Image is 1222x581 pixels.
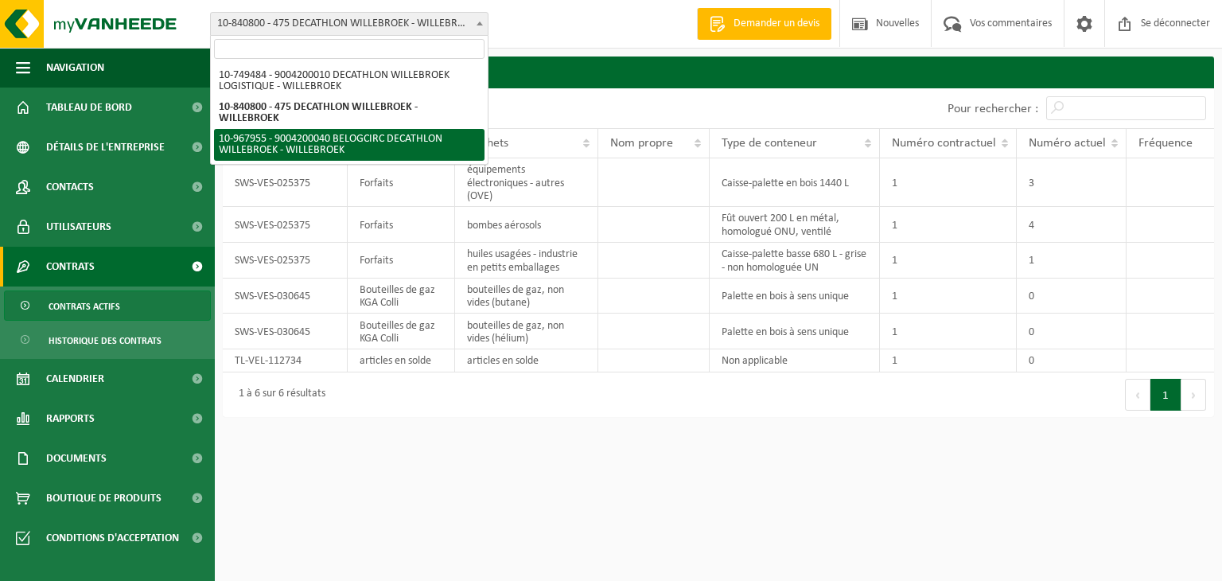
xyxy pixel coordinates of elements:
font: Fût ouvert 200 L en métal, homologué ONU, ventilé [722,213,839,237]
font: 1 [892,255,897,267]
font: 10-967955 - 9004200040 BELOGCIRC DECATHLON WILLEBROEK - WILLEBROEK [219,133,442,156]
button: Suivant [1181,379,1206,411]
font: 1 [1029,255,1034,267]
font: 4 [1029,219,1034,231]
font: Rapports [46,413,95,425]
font: Bouteilles de gaz KGA Colli [360,284,435,309]
font: 10-840800 - 475 DECATHLON WILLEBROEK - WILLEBROEK [217,18,476,29]
font: 1 [892,326,897,338]
font: 10-840800 - 475 DECATHLON WILLEBROEK - WILLEBROEK [219,101,418,124]
font: Contrats [46,261,95,273]
font: Palette en bois à sens unique [722,326,849,338]
font: 1 à 6 sur 6 résultats [239,388,325,400]
font: SWS-VES-030645 [235,290,310,302]
font: huiles usagées - industrie en petits emballages [467,248,578,273]
font: 1 [1162,390,1169,402]
font: TL-VEL-112734 [235,355,302,367]
font: Historique des contrats [49,337,162,346]
font: Non applicable [722,355,788,367]
font: SWS-VES-025375 [235,255,310,267]
span: 10-840800 - 475 DECATHLON WILLEBROEK - WILLEBROEK [210,12,488,36]
font: équipements électroniques - autres (OVE) [467,164,564,202]
font: Forfaits [360,177,393,189]
font: Contrats actifs [49,302,120,312]
button: Précédent [1125,379,1150,411]
font: Fréquence [1138,137,1193,150]
a: Demander un devis [697,8,831,40]
font: Numéro actuel [1029,137,1106,150]
font: 1 [892,290,897,302]
font: Nom propre [610,137,673,150]
font: Pour rechercher : [948,103,1038,115]
font: Forfaits [360,255,393,267]
font: Utilisateurs [46,221,111,233]
font: Boutique de produits [46,493,162,505]
font: Demander un devis [734,18,819,29]
font: 1 [892,219,897,231]
font: SWS-VES-025375 [235,219,310,231]
font: 3 [1029,177,1034,189]
font: SWS-VES-030645 [235,326,310,338]
font: 0 [1029,290,1034,302]
font: Contacts [46,181,94,193]
font: 0 [1029,326,1034,338]
font: Caisse-palette basse 680 L - grise - non homologuée UN [722,248,866,273]
font: bouteilles de gaz, non vides (hélium) [467,319,564,344]
font: Caisse-palette en bois 1440 L [722,177,849,189]
a: Historique des contrats [4,325,211,355]
font: Nouvelles [876,18,919,29]
font: Détails de l'entreprise [46,142,165,154]
font: SWS-VES-025375 [235,177,310,189]
font: 0 [1029,355,1034,367]
font: bouteilles de gaz, non vides (butane) [467,284,564,309]
font: Tableau de bord [46,102,132,114]
font: Forfaits [360,219,393,231]
font: Documents [46,453,107,465]
font: 10-749484 - 9004200010 DECATHLON WILLEBROEK LOGISTIQUE - WILLEBROEK [219,69,449,92]
a: Contrats actifs [4,290,211,321]
span: 10-840800 - 475 DECATHLON WILLEBROEK - WILLEBROEK [211,13,488,35]
font: Calendrier [46,373,104,385]
font: Conditions d'acceptation [46,532,179,544]
font: 1 [892,177,897,189]
font: Type de conteneur [722,137,817,150]
font: articles en solde [360,355,431,367]
button: 1 [1150,379,1181,411]
font: Bouteilles de gaz KGA Colli [360,319,435,344]
font: Palette en bois à sens unique [722,290,849,302]
font: 1 [892,355,897,367]
font: articles en solde [467,355,539,367]
font: Navigation [46,62,104,74]
font: bombes aérosols [467,219,541,231]
font: Se déconnecter [1141,18,1210,29]
font: Numéro contractuel [892,137,996,150]
font: Vos commentaires [970,18,1052,29]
